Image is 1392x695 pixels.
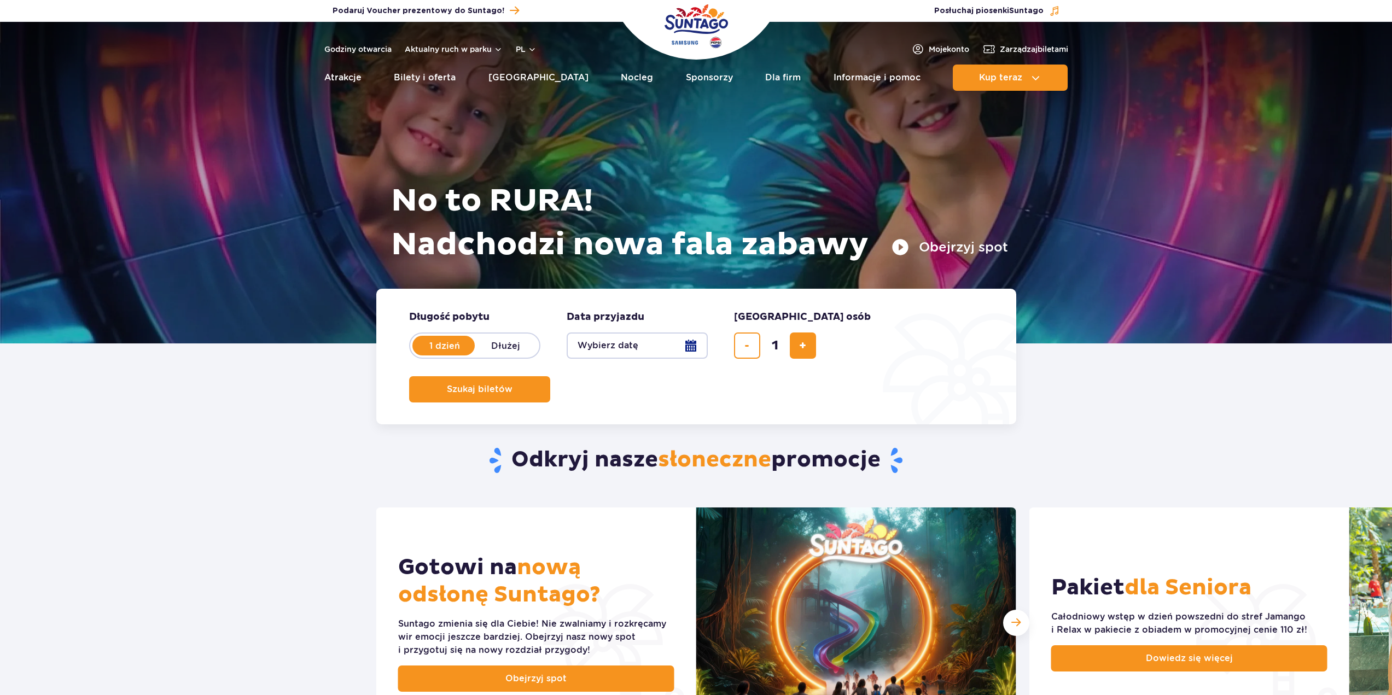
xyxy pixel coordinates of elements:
a: Atrakcje [324,65,362,91]
span: Moje konto [929,44,969,55]
span: Data przyjazdu [567,311,644,324]
div: Następny slajd [1003,610,1029,636]
a: Informacje i pomoc [834,65,921,91]
a: Dla firm [765,65,801,91]
span: Podaruj Voucher prezentowy do Suntago! [333,5,504,16]
label: Dłużej [475,334,537,357]
a: Sponsorzy [686,65,733,91]
h1: No to RURA! Nadchodzi nowa fala zabawy [391,179,1008,267]
span: dla Seniora [1125,574,1251,601]
span: Dowiedz się więcej [1146,652,1233,665]
span: Obejrzyj spot [505,672,567,685]
a: Godziny otwarcia [324,44,392,55]
span: Kup teraz [979,73,1022,83]
a: Mojekonto [911,43,969,56]
button: Posłuchaj piosenkiSuntago [934,5,1060,16]
button: Aktualny ruch w parku [405,45,503,54]
button: Wybierz datę [567,332,708,359]
h2: Odkryj nasze promocje [376,446,1016,475]
a: Obejrzyj spot [398,665,674,692]
h2: Gotowi na [398,554,674,609]
form: Planowanie wizyty w Park of Poland [376,289,1016,424]
span: słoneczne [658,446,771,474]
span: Szukaj biletów [447,384,512,394]
div: Całodniowy wstęp w dzień powszedni do stref Jamango i Relax w pakiecie z obiadem w promocyjnej ce... [1051,610,1327,636]
a: Dowiedz się więcej [1051,645,1327,671]
span: nową odsłonę Suntago? [398,554,601,609]
span: Suntago [1009,7,1044,15]
div: Suntago zmienia się dla Ciebie! Nie zwalniamy i rozkręcamy wir emocji jeszcze bardziej. Obejrzyj ... [398,617,674,657]
h2: Pakiet [1051,574,1251,601]
span: Posłuchaj piosenki [934,5,1044,16]
a: Nocleg [621,65,653,91]
a: Zarządzajbiletami [982,43,1068,56]
button: pl [516,44,537,55]
input: liczba biletów [762,332,788,359]
button: Kup teraz [953,65,1068,91]
a: Podaruj Voucher prezentowy do Suntago! [333,3,519,18]
a: [GEOGRAPHIC_DATA] [488,65,589,91]
span: [GEOGRAPHIC_DATA] osób [734,311,871,324]
a: Bilety i oferta [394,65,456,91]
button: usuń bilet [734,332,760,359]
span: Długość pobytu [409,311,490,324]
button: Szukaj biletów [409,376,550,402]
button: Obejrzyj spot [892,238,1008,256]
span: Zarządzaj biletami [1000,44,1068,55]
label: 1 dzień [413,334,476,357]
button: dodaj bilet [790,332,816,359]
